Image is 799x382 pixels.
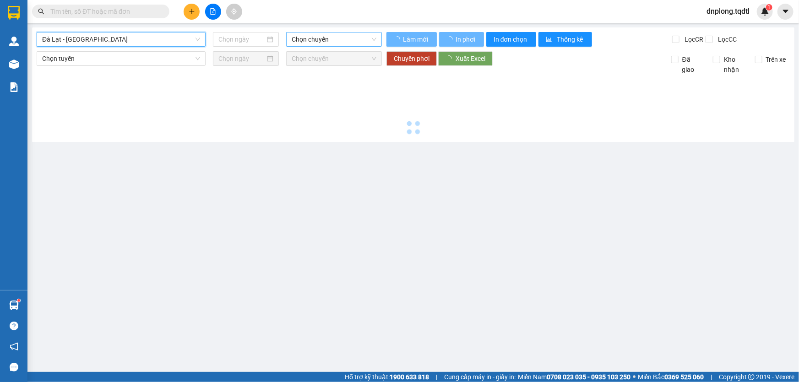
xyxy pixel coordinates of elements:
span: Trên xe [762,54,790,65]
span: dnplong.tqdtl [699,5,757,17]
button: file-add [205,4,221,20]
span: Miền Nam [518,372,631,382]
span: search [38,8,44,15]
span: Chọn chuyến [292,52,376,65]
span: | [436,372,437,382]
input: Chọn ngày [218,34,265,44]
strong: 0369 525 060 [664,373,704,381]
button: Chuyển phơi [386,51,437,66]
span: loading [394,36,402,43]
button: Xuất Excel [438,51,493,66]
img: logo-vxr [8,6,20,20]
span: caret-down [782,7,790,16]
input: Tìm tên, số ĐT hoặc mã đơn [50,6,158,16]
span: Cung cấp máy in - giấy in: [444,372,516,382]
span: ⚪️ [633,375,636,379]
button: aim [226,4,242,20]
span: Thống kê [557,34,585,44]
span: Lọc CR [681,34,705,44]
strong: 0708 023 035 - 0935 103 250 [547,373,631,381]
button: plus [184,4,200,20]
span: Làm mới [403,34,429,44]
span: Đà Lạt - Sài Gòn [42,32,200,46]
img: warehouse-icon [9,37,19,46]
sup: 1 [766,4,772,11]
span: | [711,372,712,382]
span: Lọc CC [714,34,738,44]
span: In đơn chọn [494,34,529,44]
span: question-circle [10,322,18,330]
span: file-add [210,8,216,15]
span: aim [231,8,237,15]
span: message [10,363,18,371]
span: Miền Bắc [638,372,704,382]
span: Kho nhận [720,54,748,75]
span: copyright [748,374,755,380]
span: bar-chart [546,36,554,43]
span: Chọn tuyến [42,52,200,65]
span: Chọn chuyến [292,32,376,46]
img: solution-icon [9,82,19,92]
img: warehouse-icon [9,59,19,69]
span: In phơi [456,34,477,44]
img: icon-new-feature [761,7,769,16]
button: In đơn chọn [486,32,536,47]
sup: 1 [17,299,20,302]
span: notification [10,342,18,351]
span: Hỗ trợ kỹ thuật: [345,372,429,382]
button: bar-chartThống kê [538,32,592,47]
span: 1 [767,4,771,11]
button: In phơi [439,32,484,47]
img: warehouse-icon [9,301,19,310]
span: loading [446,36,454,43]
button: caret-down [777,4,794,20]
input: Chọn ngày [218,54,265,64]
strong: 1900 633 818 [390,373,429,381]
button: Làm mới [386,32,437,47]
span: plus [189,8,195,15]
span: Đã giao [679,54,706,75]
